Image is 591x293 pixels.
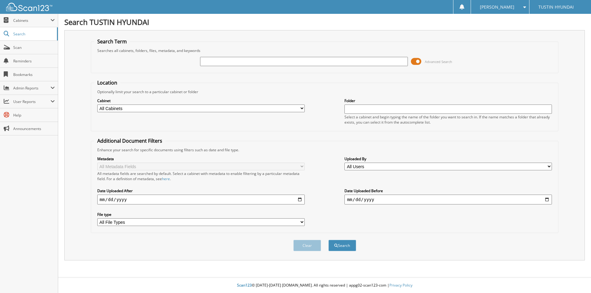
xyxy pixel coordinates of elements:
legend: Additional Document Filters [94,137,165,144]
legend: Search Term [94,38,130,45]
span: Advanced Search [425,59,452,64]
button: Clear [293,240,321,251]
div: Optionally limit your search to a particular cabinet or folder [94,89,555,94]
div: © [DATE]-[DATE] [DOMAIN_NAME]. All rights reserved | appg02-scan123-com | [58,278,591,293]
button: Search [328,240,356,251]
legend: Location [94,79,120,86]
span: Scan [13,45,55,50]
span: TUSTIN HYUNDAI [538,5,574,9]
div: Searches all cabinets, folders, files, metadata, and keywords [94,48,555,53]
span: [PERSON_NAME] [480,5,514,9]
input: start [97,195,305,204]
label: Cabinet [97,98,305,103]
h1: Search TUSTIN HYUNDAI [64,17,585,27]
span: Search [13,31,54,37]
span: Admin Reports [13,85,50,91]
img: scan123-logo-white.svg [6,3,52,11]
span: Help [13,113,55,118]
span: Cabinets [13,18,50,23]
div: Select a cabinet and begin typing the name of the folder you want to search in. If the name match... [344,114,552,125]
span: Announcements [13,126,55,131]
span: Scan123 [237,283,252,288]
div: All metadata fields are searched by default. Select a cabinet with metadata to enable filtering b... [97,171,305,181]
label: File type [97,212,305,217]
label: Date Uploaded After [97,188,305,193]
div: Enhance your search for specific documents using filters such as date and file type. [94,147,555,152]
label: Uploaded By [344,156,552,161]
span: Bookmarks [13,72,55,77]
input: end [344,195,552,204]
label: Metadata [97,156,305,161]
a: Privacy Policy [389,283,412,288]
span: User Reports [13,99,50,104]
span: Reminders [13,58,55,64]
label: Date Uploaded Before [344,188,552,193]
label: Folder [344,98,552,103]
a: here [162,176,170,181]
